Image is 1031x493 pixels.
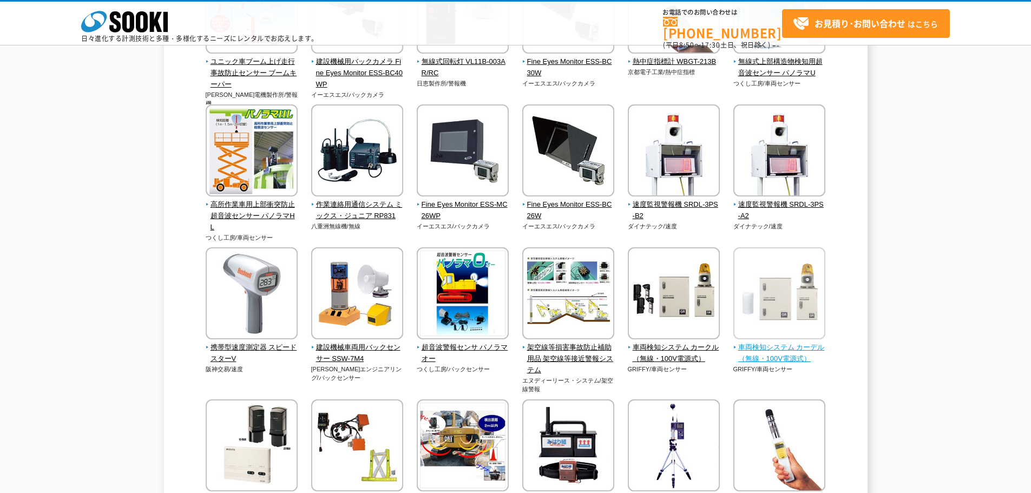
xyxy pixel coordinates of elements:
[701,40,720,50] span: 17:30
[628,104,720,199] img: 速度監視警報機 SRDL-3PS-B2
[628,247,720,342] img: 車両検知システム カークル（無線・100V電源式）
[311,222,404,231] p: 八重洲無線機/無線
[628,189,720,221] a: 速度監視警報機 SRDL-3PS-B2
[417,79,509,88] p: 日恵製作所/警報機
[793,16,938,32] span: はこちら
[311,247,403,342] img: 建設機械車両用バックセンサー SSW-7M4
[311,332,404,364] a: 建設機械車両用バックセンサー SSW-7M4
[628,365,720,374] p: GRIFFY/車両センサー
[417,199,509,222] span: Fine Eyes Monitor ESS-MC26WP
[733,79,826,88] p: つくし工房/車両センサー
[733,189,826,221] a: 速度監視警報機 SRDL-3PS-A2
[522,104,614,199] img: Fine Eyes Monitor ESS-BC26W
[733,222,826,231] p: ダイナテック/速度
[417,46,509,78] a: 無線式回転灯 VL11B-003AR/RC
[733,342,826,365] span: 車両検知システム カーデル（無線・100V電源式）
[311,189,404,221] a: 作業連絡用通信システム ミックス・ジュニア RP831
[522,332,615,376] a: 架空線等損害事故防止補助用品 架空線等接近警報システム
[311,342,404,365] span: 建設機械車両用バックセンサー SSW-7M4
[733,199,826,222] span: 速度監視警報機 SRDL-3PS-A2
[628,56,720,68] span: 熱中症指標計 WBGT-213B
[417,332,509,364] a: 超音波警報センサ パノラマオー
[628,342,720,365] span: 車両検知システム カークル（無線・100V電源式）
[628,332,720,364] a: 車両検知システム カークル（無線・100V電源式）
[311,90,404,100] p: イーエスエス/バックカメラ
[628,46,720,68] a: 熱中症指標計 WBGT-213B
[417,56,509,79] span: 無線式回転灯 VL11B-003AR/RC
[522,342,615,376] span: 架空線等損害事故防止補助用品 架空線等接近警報システム
[663,17,782,39] a: [PHONE_NUMBER]
[628,222,720,231] p: ダイナテック/速度
[782,9,950,38] a: お見積り･お問い合わせはこちら
[81,35,318,42] p: 日々進化する計測技術と多種・多様化するニーズにレンタルでお応えします。
[733,56,826,79] span: 無線式上部構造物検知用超音波センサー パノラマU
[311,104,403,199] img: 作業連絡用通信システム ミックス・ジュニア RP831
[206,247,298,342] img: 携帯型速度測定器 スピードスターV
[206,233,298,242] p: つくし工房/車両センサー
[311,199,404,222] span: 作業連絡用通信システム ミックス・ジュニア RP831
[206,199,298,233] span: 高所作業車用上部衝突防止超音波センサー パノラマHL
[206,365,298,374] p: 阪神交易/速度
[733,104,825,199] img: 速度監視警報機 SRDL-3PS-A2
[628,199,720,222] span: 速度監視警報機 SRDL-3PS-B2
[628,68,720,77] p: 京都電子工業/熱中症指標
[679,40,694,50] span: 8:50
[417,247,509,342] img: 超音波警報センサ パノラマオー
[522,199,615,222] span: Fine Eyes Monitor ESS-BC26W
[522,46,615,78] a: Fine Eyes Monitor ESS-BC30W
[417,342,509,365] span: 超音波警報センサ パノラマオー
[417,189,509,221] a: Fine Eyes Monitor ESS-MC26WP
[311,365,404,383] p: [PERSON_NAME]エンジニアリング/バックセンサー
[206,342,298,365] span: 携帯型速度測定器 スピードスターV
[522,222,615,231] p: イーエスエス/バックカメラ
[522,79,615,88] p: イーエスエス/バックカメラ
[206,104,298,199] img: 高所作業車用上部衝突防止超音波センサー パノラマHL
[733,46,826,78] a: 無線式上部構造物検知用超音波センサー パノラマU
[663,40,770,50] span: (平日 ～ 土日、祝日除く)
[733,332,826,364] a: 車両検知システム カーデル（無線・100V電源式）
[311,56,404,90] span: 建設機械用バックカメラ Fine Eyes Monitor ESS-BC40WP
[522,189,615,221] a: Fine Eyes Monitor ESS-BC26W
[733,365,826,374] p: GRIFFY/車両センサー
[206,56,298,90] span: ユニック車ブーム上げ走行事故防止センサー ブームキーパー
[815,17,905,30] strong: お見積り･お問い合わせ
[522,247,614,342] img: 架空線等損害事故防止補助用品 架空線等接近警報システム
[663,9,782,16] span: お電話でのお問い合わせは
[206,332,298,364] a: 携帯型速度測定器 スピードスターV
[417,365,509,374] p: つくし工房/バックセンサー
[206,189,298,233] a: 高所作業車用上部衝突防止超音波センサー パノラマHL
[417,104,509,199] img: Fine Eyes Monitor ESS-MC26WP
[733,247,825,342] img: 車両検知システム カーデル（無線・100V電源式）
[522,376,615,394] p: エヌディーリース・システム/架空線警報
[417,222,509,231] p: イーエスエス/バックカメラ
[522,56,615,79] span: Fine Eyes Monitor ESS-BC30W
[206,90,298,108] p: [PERSON_NAME]電機製作所/警報機
[311,46,404,90] a: 建設機械用バックカメラ Fine Eyes Monitor ESS-BC40WP
[206,46,298,90] a: ユニック車ブーム上げ走行事故防止センサー ブームキーパー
